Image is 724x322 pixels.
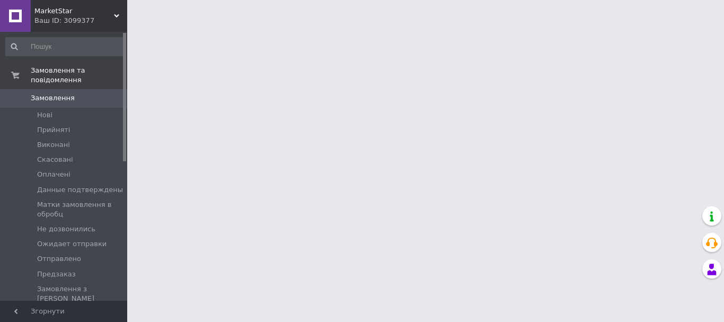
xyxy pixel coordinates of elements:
[34,16,127,25] div: Ваш ID: 3099377
[37,254,81,264] span: Отправлено
[37,284,124,303] span: Замовлення з [PERSON_NAME]
[37,269,76,279] span: Предзаказ
[37,224,95,234] span: Не дозвонились
[5,37,125,56] input: Пошук
[31,93,75,103] span: Замовлення
[37,125,70,135] span: Прийняті
[37,110,52,120] span: Нові
[37,239,107,249] span: Ожидает отправки
[37,140,70,150] span: Виконані
[37,155,73,164] span: Скасовані
[31,66,127,85] span: Замовлення та повідомлення
[34,6,114,16] span: MarketStar
[37,170,70,179] span: Оплачені
[37,185,123,195] span: Данные подтверждены
[37,200,124,219] span: Матки замовлення в обробц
